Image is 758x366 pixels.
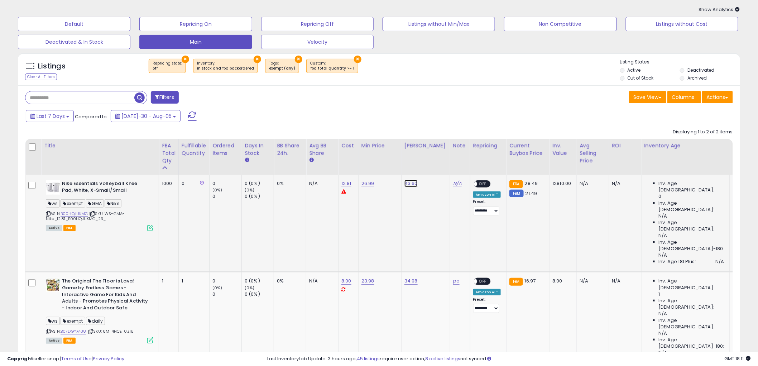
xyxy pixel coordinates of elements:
div: in stock and fba backordered [197,66,254,71]
small: (0%) [212,187,222,193]
button: Columns [667,91,701,103]
span: N/A [659,252,667,258]
span: 2025-08-13 18:11 GMT [725,355,751,362]
a: 34.98 [404,277,418,285]
div: Preset: [473,297,501,313]
div: Current Buybox Price [509,142,546,157]
a: 12.81 [341,180,351,187]
button: [DATE]-30 - Aug-05 [111,110,181,122]
div: ASIN: [46,180,153,230]
a: Privacy Policy [93,355,124,362]
small: (0%) [245,187,255,193]
span: [DATE]-30 - Aug-05 [121,113,172,120]
small: FBA [509,278,523,286]
div: 12810.00 [552,180,571,187]
span: Repricing state : [153,61,182,71]
button: × [295,56,302,63]
div: N/A [580,180,604,187]
span: exempt [61,317,85,325]
span: Inv. Age [DEMOGRAPHIC_DATA]: [659,278,724,291]
button: Default [18,17,130,31]
span: ws [46,199,60,208]
label: Archived [687,75,707,81]
div: Title [44,142,156,149]
span: GMA [86,199,104,208]
span: Compared to: [75,113,108,120]
span: Inv. Age 181 Plus: [659,258,696,265]
span: Columns [672,94,695,101]
a: 45 listings [357,355,380,362]
div: 0% [277,180,301,187]
button: Last 7 Days [26,110,74,122]
span: Custom: [310,61,354,71]
span: 28.49 [525,180,538,187]
div: Cost [341,142,355,149]
div: Amazon AI * [473,191,501,198]
span: Inv. Age [DEMOGRAPHIC_DATA]: [659,200,724,213]
span: Tags : [269,61,295,71]
div: 0 [212,291,241,298]
div: Last InventoryLab Update: 3 hours ago, require user action, not synced. [268,356,751,362]
span: Inv. Age [DEMOGRAPHIC_DATA]: [659,180,724,193]
button: × [254,56,261,63]
span: 21.49 [526,190,537,197]
span: Inv. Age [DEMOGRAPHIC_DATA]-180: [659,337,724,350]
small: FBM [509,190,523,197]
small: FBA [509,180,523,188]
div: ASIN: [46,278,153,342]
div: 0 (0%) [245,278,274,284]
div: Displaying 1 to 2 of 2 items [673,129,733,136]
small: (0%) [245,285,255,291]
div: 0 (0%) [245,193,274,200]
div: 1 [162,278,173,284]
div: 0 (0%) [245,180,274,187]
div: N/A [580,278,604,284]
div: Fulfillable Quantity [182,142,206,157]
span: Inv. Age [DEMOGRAPHIC_DATA]: [659,219,724,232]
div: Amazon AI * [473,289,501,295]
button: Actions [702,91,733,103]
span: All listings currently available for purchase on Amazon [46,225,62,231]
span: FBA [63,338,76,344]
a: 8 active listings [426,355,461,362]
span: | SKU: WS-GMA-Nike_12.81_B00HQJUKMG_23_ [46,211,125,222]
span: daily [86,317,105,325]
img: 41AaNLWbp9L._SL40_.jpg [46,180,60,195]
button: Main [139,35,252,49]
img: 51clY2oZGvL._SL40_.jpg [46,278,60,292]
div: N/A [309,180,333,187]
a: B07DGYX438 [61,328,86,334]
div: 8.00 [552,278,571,284]
div: 0 [212,180,241,187]
span: Nike [105,199,121,208]
span: 0 [659,193,662,200]
button: Listings without Min/Max [383,17,495,31]
div: fba total quantity >= 1 [310,66,354,71]
span: OFF [477,279,489,285]
a: pa [453,277,460,285]
span: N/A [659,330,667,337]
b: The Original The Floor is Lava! Game by Endless Games - Interactive Game For Kids And Adults - Pr... [62,278,149,313]
div: N/A [309,278,333,284]
button: Repricing Off [261,17,374,31]
button: Listings without Cost [626,17,738,31]
span: N/A [659,213,667,219]
div: 0% [277,278,301,284]
div: off [153,66,182,71]
label: Deactivated [687,67,714,73]
span: ws [46,317,60,325]
small: Avg BB Share. [309,157,313,163]
a: N/A [453,180,462,187]
span: 1 [659,291,660,298]
div: N/A [612,180,636,187]
div: Inventory Age [644,142,727,149]
button: Deactivated & In Stock [18,35,130,49]
label: Active [628,67,641,73]
div: 0 [212,193,241,200]
a: 8.00 [341,277,351,285]
span: | SKU: 6M-4HCE-0ZI8 [87,328,134,334]
div: Days In Stock [245,142,271,157]
span: N/A [659,232,667,239]
div: [PERSON_NAME] [404,142,447,149]
h5: Listings [38,61,66,71]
